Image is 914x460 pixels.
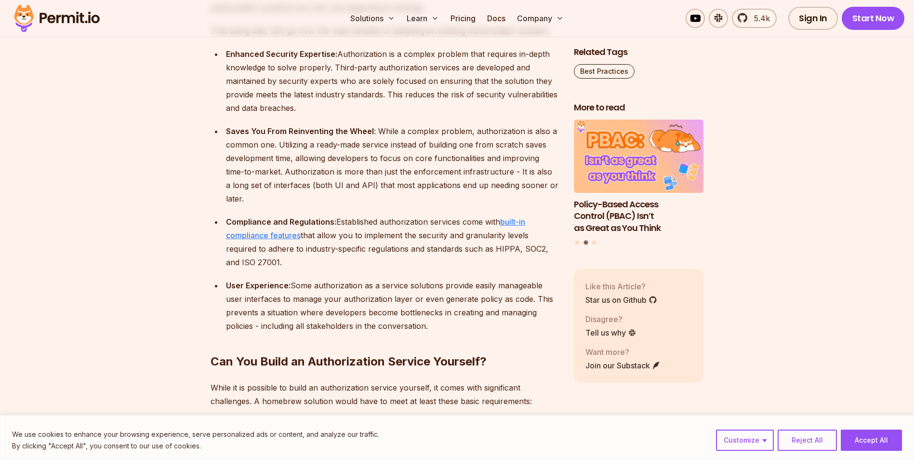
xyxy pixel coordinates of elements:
a: Join our Substack [585,359,661,371]
a: Pricing [447,9,479,28]
p: Disagree? [585,313,636,325]
li: 2 of 3 [574,120,704,234]
div: Authorization is a complex problem that requires in-depth knowledge to solve properly. Third-part... [226,47,558,115]
p: Like this Article? [585,280,657,292]
strong: User Experience: [226,281,291,290]
h2: Related Tags [574,46,704,58]
button: Go to slide 2 [583,240,588,244]
p: We use cookies to enhance your browsing experience, serve personalized ads or content, and analyz... [12,429,379,440]
span: 5.4k [748,13,770,24]
button: Company [513,9,568,28]
button: Customize [716,430,774,451]
img: Permit logo [10,2,104,35]
a: 5.4k [732,9,777,28]
h3: Policy-Based Access Control (PBAC) Isn’t as Great as You Think [574,198,704,234]
a: Star us on Github [585,294,657,305]
p: While it is possible to build an authorization service yourself, it comes with significant challe... [211,381,558,408]
p: By clicking "Accept All", you consent to our use of cookies. [12,440,379,452]
h2: Can You Build an Authorization Service Yourself? [211,315,558,369]
p: Want more? [585,346,661,357]
a: Best Practices [574,64,635,79]
button: Learn [403,9,443,28]
a: Start Now [842,7,905,30]
strong: Compliance and Regulations: [226,217,336,227]
button: Reject All [778,430,837,451]
div: : While a complex problem, authorization is also a common one. Utilizing a ready-made service ins... [226,124,558,205]
button: Go to slide 3 [592,240,596,244]
h2: More to read [574,102,704,114]
a: Policy-Based Access Control (PBAC) Isn’t as Great as You ThinkPolicy-Based Access Control (PBAC) ... [574,120,704,234]
div: Some authorization as a service solutions provide easily manageable user interfaces to manage you... [226,279,558,333]
a: built-in compliance features [226,217,525,240]
a: Tell us why [585,326,636,338]
a: Sign In [788,7,838,30]
div: Established authorization services come with that allow you to implement the security and granula... [226,215,558,269]
div: Posts [574,120,704,246]
img: Policy-Based Access Control (PBAC) Isn’t as Great as You Think [574,120,704,193]
strong: Saves You From Reinventing the Wheel [226,126,374,136]
button: Go to slide 1 [575,240,579,244]
a: Docs [483,9,509,28]
button: Accept All [841,430,902,451]
button: Solutions [346,9,399,28]
strong: Enhanced Security Expertise: [226,49,337,59]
